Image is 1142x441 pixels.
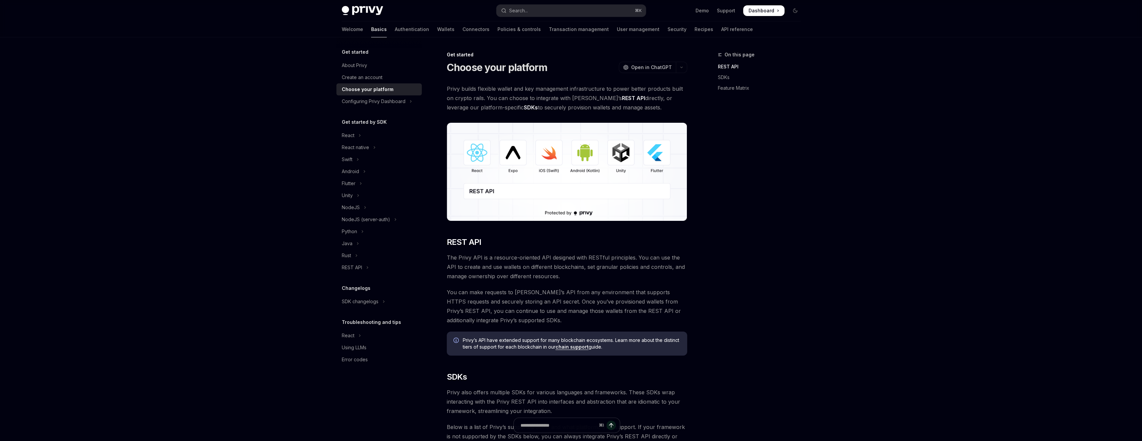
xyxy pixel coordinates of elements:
[342,61,367,69] div: About Privy
[619,62,676,73] button: Open in ChatGPT
[617,21,660,37] a: User management
[447,84,687,112] span: Privy builds flexible wallet and key management infrastructure to power better products built on ...
[342,6,383,15] img: dark logo
[336,153,422,165] button: Toggle Swift section
[342,179,355,187] div: Flutter
[718,61,806,72] a: REST API
[668,21,687,37] a: Security
[447,388,687,416] span: Privy also offers multiple SDKs for various languages and frameworks. These SDKs wrap interacting...
[447,253,687,281] span: The Privy API is a resource-oriented API designed with RESTful principles. You can use the API to...
[336,213,422,226] button: Toggle NodeJS (server-auth) section
[336,250,422,262] button: Toggle Rust section
[342,85,393,93] div: Choose your platform
[342,228,357,236] div: Python
[342,118,387,126] h5: Get started by SDK
[725,51,755,59] span: On this page
[437,21,454,37] a: Wallets
[336,165,422,177] button: Toggle Android section
[342,332,354,340] div: React
[447,372,467,382] span: SDKs
[749,7,774,14] span: Dashboard
[342,191,353,199] div: Unity
[342,143,369,151] div: React native
[607,421,616,430] button: Send message
[718,83,806,93] a: Feature Matrix
[524,104,538,111] strong: SDKs
[631,64,672,71] span: Open in ChatGPT
[336,141,422,153] button: Toggle React native section
[447,123,687,221] img: images/Platform2.png
[342,252,351,260] div: Rust
[447,237,481,248] span: REST API
[336,238,422,250] button: Toggle Java section
[496,5,646,17] button: Open search
[549,21,609,37] a: Transaction management
[790,5,801,16] button: Toggle dark mode
[718,72,806,83] a: SDKs
[463,337,681,350] span: Privy’s API have extended support for many blockchain ecosystems. Learn more about the distinct t...
[342,344,366,352] div: Using LLMs
[447,61,547,73] h1: Choose your platform
[395,21,429,37] a: Authentication
[336,342,422,354] a: Using LLMs
[342,203,360,211] div: NodeJS
[336,71,422,83] a: Create an account
[336,83,422,95] a: Choose your platform
[336,59,422,71] a: About Privy
[336,226,422,238] button: Toggle Python section
[342,155,352,163] div: Swift
[342,298,378,306] div: SDK changelogs
[717,7,735,14] a: Support
[342,97,405,105] div: Configuring Privy Dashboard
[336,262,422,274] button: Toggle REST API section
[336,296,422,308] button: Toggle SDK changelogs section
[721,21,753,37] a: API reference
[336,330,422,342] button: Toggle React section
[635,8,642,13] span: ⌘ K
[520,418,596,433] input: Ask a question...
[622,95,645,101] strong: REST API
[342,21,363,37] a: Welcome
[695,21,713,37] a: Recipes
[342,131,354,139] div: React
[336,177,422,189] button: Toggle Flutter section
[509,7,528,15] div: Search...
[371,21,387,37] a: Basics
[342,48,368,56] h5: Get started
[342,284,370,292] h5: Changelogs
[336,201,422,213] button: Toggle NodeJS section
[453,338,460,344] svg: Info
[336,129,422,141] button: Toggle React section
[462,21,489,37] a: Connectors
[447,51,687,58] div: Get started
[555,344,589,350] a: chain support
[497,21,541,37] a: Policies & controls
[336,95,422,107] button: Toggle Configuring Privy Dashboard section
[743,5,785,16] a: Dashboard
[342,318,401,326] h5: Troubleshooting and tips
[447,288,687,325] span: You can make requests to [PERSON_NAME]’s API from any environment that supports HTTPS requests an...
[342,215,390,224] div: NodeJS (server-auth)
[336,189,422,201] button: Toggle Unity section
[342,73,382,81] div: Create an account
[336,354,422,366] a: Error codes
[342,356,368,364] div: Error codes
[342,167,359,175] div: Android
[696,7,709,14] a: Demo
[342,240,352,248] div: Java
[342,264,362,272] div: REST API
